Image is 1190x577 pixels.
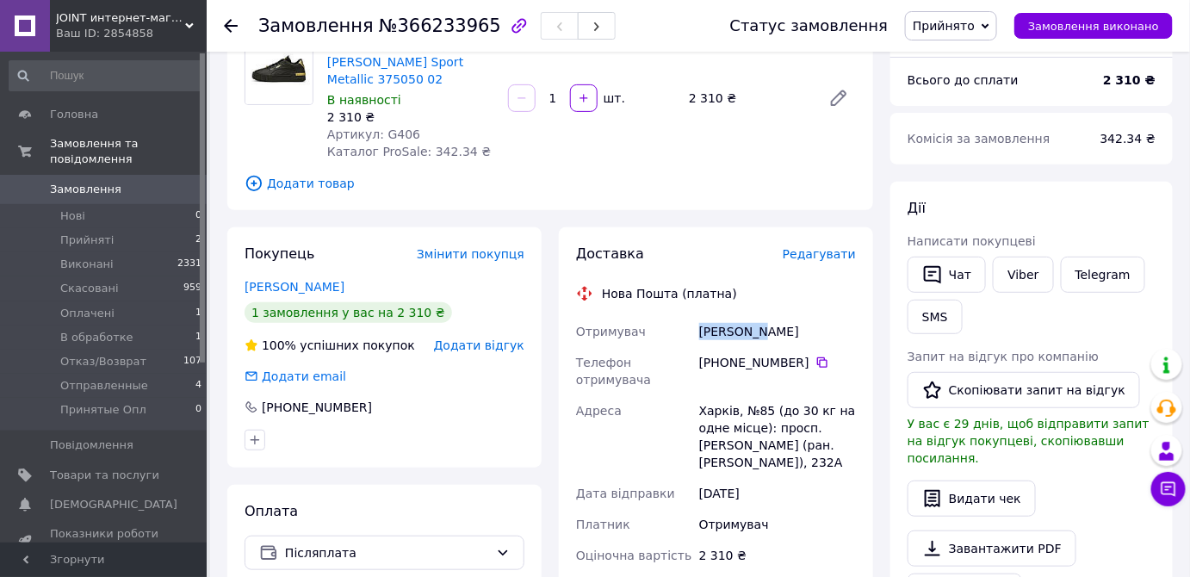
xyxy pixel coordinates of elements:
span: Повідомлення [50,437,133,453]
span: 1 [195,306,201,321]
span: 342.34 ₴ [1100,132,1156,146]
button: Скопіювати запит на відгук [908,372,1140,408]
span: Оплата [245,503,298,519]
span: В наявності [327,93,401,107]
button: Видати чек [908,481,1036,517]
span: Редагувати [783,247,856,261]
span: Каталог ProSale: 342.34 ₴ [327,145,491,158]
button: Чат з покупцем [1151,472,1186,506]
div: [PHONE_NUMBER] [260,399,374,416]
span: Дата відправки [576,487,675,500]
a: Telegram [1061,257,1145,293]
span: Платник [576,518,630,531]
div: Ваш ID: 2854858 [56,26,207,41]
span: 1 [195,330,201,345]
span: №366233965 [379,16,501,36]
span: Замовлення [50,182,121,197]
div: 1 замовлення у вас на 2 310 ₴ [245,302,452,323]
span: Післяплата [285,543,489,562]
div: Харків, №85 (до 30 кг на одне місце): просп. [PERSON_NAME] (ран. [PERSON_NAME]), 232А [696,395,859,478]
span: Адреса [576,404,622,418]
span: В обработке [60,330,133,345]
div: Додати email [260,368,348,385]
span: Оплачені [60,306,115,321]
button: Замовлення виконано [1014,13,1173,39]
a: [PERSON_NAME] [245,280,344,294]
span: Доставка [576,245,644,262]
span: 0 [195,402,201,418]
span: Комісія за замовлення [908,132,1051,146]
div: шт. [599,90,627,107]
div: 2 310 ₴ [696,540,859,571]
div: [PHONE_NUMBER] [699,354,856,371]
div: 2 310 ₴ [327,109,494,126]
span: 2 [195,233,201,248]
div: [DATE] [696,478,859,509]
span: Показники роботи компанії [50,526,159,557]
span: JOINT интернет-магазин электроники [56,10,185,26]
span: 107 [183,354,201,369]
button: Чат [908,257,986,293]
span: Товари та послуги [50,468,159,483]
span: Отправленные [60,378,148,394]
div: Нова Пошта (платна) [598,285,741,302]
span: Отримувач [576,325,646,338]
input: Пошук [9,60,203,91]
img: Жіночі Кросівки Оригінал Puma Cali Sport Metallic 375050 02 [245,37,313,104]
div: Повернутися назад [224,17,238,34]
span: У вас є 29 днів, щоб відправити запит на відгук покупцеві, скопіювавши посилання. [908,417,1150,465]
span: Прийнято [913,19,975,33]
span: Дії [908,200,926,216]
div: 2 310 ₴ [682,86,815,110]
span: Всього до сплати [908,73,1019,87]
span: 959 [183,281,201,296]
span: 0 [195,208,201,224]
span: Оціночна вартість [576,549,691,562]
div: Статус замовлення [730,17,889,34]
span: Замовлення виконано [1028,20,1159,33]
div: [PERSON_NAME] [696,316,859,347]
div: Отримувач [696,509,859,540]
span: 4 [195,378,201,394]
a: Жіночі Кросівки Оригінал [PERSON_NAME] Sport Metallic 375050 02 [327,38,490,86]
span: Змінити покупця [417,247,524,261]
div: Додати email [243,368,348,385]
span: [DEMOGRAPHIC_DATA] [50,497,177,512]
span: Принятые Опл [60,402,146,418]
span: Замовлення та повідомлення [50,136,207,167]
div: успішних покупок [245,337,415,354]
span: Головна [50,107,98,122]
a: Viber [993,257,1053,293]
span: Запит на відгук про компанію [908,350,1099,363]
a: Завантажити PDF [908,530,1076,567]
span: Написати покупцеві [908,234,1036,248]
span: Телефон отримувача [576,356,651,387]
span: Покупець [245,245,315,262]
span: Отказ/Возврат [60,354,146,369]
span: Нові [60,208,85,224]
span: Прийняті [60,233,114,248]
span: Додати відгук [434,338,524,352]
span: Виконані [60,257,114,272]
span: 100% [262,338,296,352]
a: Редагувати [821,81,856,115]
span: Додати товар [245,174,856,193]
span: Скасовані [60,281,119,296]
span: Замовлення [258,16,374,36]
b: 2 310 ₴ [1103,73,1156,87]
span: 2331 [177,257,201,272]
span: Артикул: G406 [327,127,420,141]
button: SMS [908,300,963,334]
